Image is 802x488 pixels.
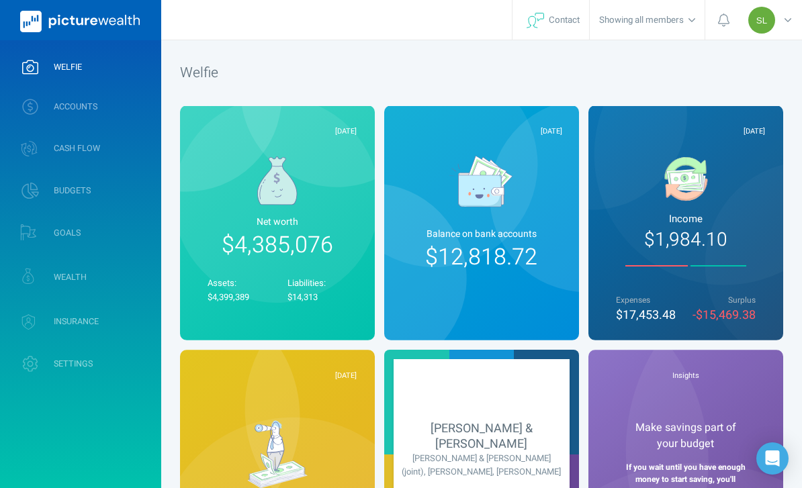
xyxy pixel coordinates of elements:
span: CASH FLOW [54,143,100,154]
span: Assets: [208,277,236,289]
span: Surplus [686,295,756,306]
img: svg+xml;base64,PHN2ZyB4bWxucz0iaHR0cDovL3d3dy53My5vcmcvMjAwMC9zdmciIHdpZHRoPSIyNyIgaGVpZ2h0PSIyNC... [527,13,544,28]
div: Open Intercom Messenger [756,442,789,475]
span: $1,984.10 [644,226,727,254]
h1: Welfie [180,64,783,82]
span: $17,453.48 [616,306,676,324]
span: Insights [672,370,699,381]
div: Steven Lyon [748,7,775,34]
span: Expenses [616,295,686,306]
span: INSURANCE [54,316,99,327]
span: WELFIE [54,62,82,72]
span: BUDGETS [54,185,91,196]
img: a9d819da51a77d1e0c7a966d3e1201cd.svg [664,157,708,201]
span: $12,818.72 [425,240,537,274]
span: Income [607,211,765,226]
span: Net worth [198,215,357,229]
span: [DATE] [744,126,765,137]
img: PictureWealth [20,11,140,32]
span: SL [756,15,767,26]
span: $4,399,389 [208,291,249,303]
span: GOALS [54,228,81,238]
span: $14,313 [287,291,318,303]
span: Balance on bank account s [427,227,537,241]
span: -$15,469.38 [693,306,756,324]
div: [DATE] [401,126,562,137]
span: WEALTH [54,272,87,283]
span: [DATE] [335,370,357,381]
span: SETTINGS [54,358,93,369]
span: Make savings part of your budget [625,420,746,452]
span: Liabilities: [287,277,326,289]
span: $4,385,076 [222,228,333,262]
span: [DATE] [335,126,357,137]
span: ACCOUNTS [54,101,97,112]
